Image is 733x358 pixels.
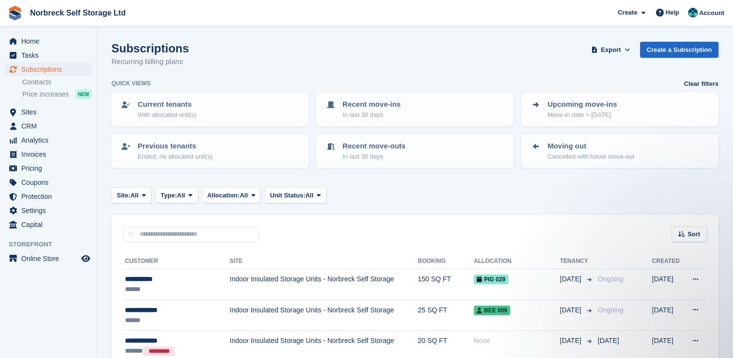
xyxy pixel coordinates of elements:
[598,306,624,314] span: Ongoing
[8,6,22,20] img: stora-icon-8386f47178a22dfd0bd8f6a31ec36ba5ce8667c1dd55bd0f319d3a0aa187defe.svg
[547,152,634,162] p: Cancelled with future move-out
[22,89,92,99] a: Price increases NEW
[21,176,79,189] span: Coupons
[21,133,79,147] span: Analytics
[601,45,621,55] span: Export
[112,93,308,125] a: Current tenants With allocated unit(s)
[21,147,79,161] span: Invoices
[156,187,198,203] button: Type: All
[343,141,405,152] p: Recent move-outs
[80,253,92,264] a: Preview store
[522,135,717,167] a: Moving out Cancelled with future move-out
[560,336,583,346] span: [DATE]
[111,56,189,67] p: Recurring billing plans
[343,152,405,162] p: In last 30 days
[265,187,326,203] button: Unit Status: All
[5,34,92,48] a: menu
[418,300,474,331] td: 25 SQ FT
[640,42,718,58] a: Create a Subscription
[9,240,96,249] span: Storefront
[522,93,717,125] a: Upcoming move-ins Move-in date > [DATE]
[117,191,130,200] span: Site:
[5,49,92,62] a: menu
[207,191,240,200] span: Allocation:
[138,152,213,162] p: Ended, no allocated unit(s)
[474,336,560,346] div: None
[598,337,619,344] span: [DATE]
[270,191,305,200] span: Unit Status:
[418,254,474,269] th: Booking
[21,252,79,265] span: Online Store
[138,141,213,152] p: Previous tenants
[76,89,92,99] div: NEW
[560,254,594,269] th: Tenancy
[560,305,583,315] span: [DATE]
[130,191,139,200] span: All
[618,8,637,17] span: Create
[21,105,79,119] span: Sites
[547,141,634,152] p: Moving out
[5,63,92,76] a: menu
[21,162,79,175] span: Pricing
[230,300,418,331] td: Indoor Insulated Storage Units - Norbreck Self Storage
[5,133,92,147] a: menu
[230,269,418,300] td: Indoor Insulated Storage Units - Norbreck Self Storage
[5,162,92,175] a: menu
[21,204,79,217] span: Settings
[111,187,152,203] button: Site: All
[474,306,510,315] span: BEE 009
[547,99,617,110] p: Upcoming move-ins
[5,252,92,265] a: menu
[652,300,684,331] td: [DATE]
[343,110,401,120] p: In last 30 days
[230,254,418,269] th: Site
[699,8,724,18] span: Account
[21,63,79,76] span: Subscriptions
[5,147,92,161] a: menu
[138,99,196,110] p: Current tenants
[474,254,560,269] th: Allocation
[21,119,79,133] span: CRM
[202,187,261,203] button: Allocation: All
[112,135,308,167] a: Previous tenants Ended, no allocated unit(s)
[688,8,698,17] img: Sally King
[123,254,230,269] th: Customer
[5,204,92,217] a: menu
[652,254,684,269] th: Created
[598,275,624,283] span: Ongoing
[21,190,79,203] span: Protection
[21,34,79,48] span: Home
[590,42,632,58] button: Export
[111,42,189,55] h1: Subscriptions
[684,79,718,89] a: Clear filters
[161,191,177,200] span: Type:
[343,99,401,110] p: Recent move-ins
[317,93,513,125] a: Recent move-ins In last 30 days
[22,78,92,87] a: Contracts
[5,176,92,189] a: menu
[26,5,129,21] a: Norbreck Self Storage Ltd
[317,135,513,167] a: Recent move-outs In last 30 days
[666,8,679,17] span: Help
[5,119,92,133] a: menu
[547,110,617,120] p: Move-in date > [DATE]
[111,79,151,88] h6: Quick views
[138,110,196,120] p: With allocated unit(s)
[474,275,508,284] span: PIG 029
[652,269,684,300] td: [DATE]
[21,218,79,231] span: Capital
[21,49,79,62] span: Tasks
[5,218,92,231] a: menu
[177,191,185,200] span: All
[22,90,69,99] span: Price increases
[305,191,313,200] span: All
[560,274,583,284] span: [DATE]
[240,191,248,200] span: All
[418,269,474,300] td: 150 SQ FT
[5,105,92,119] a: menu
[5,190,92,203] a: menu
[687,229,700,239] span: Sort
